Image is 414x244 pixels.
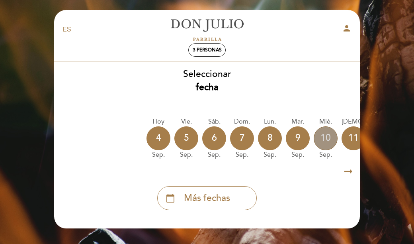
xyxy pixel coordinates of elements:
[157,19,257,41] a: [PERSON_NAME]
[230,117,254,126] div: dom.
[54,68,360,94] div: Seleccionar
[174,117,198,126] div: vie.
[286,117,310,126] div: mar.
[196,82,219,93] b: fecha
[314,117,338,126] div: mié.
[258,150,282,159] div: sep.
[342,126,365,150] div: 11
[202,126,226,150] div: 6
[174,126,198,150] div: 5
[166,191,175,205] i: calendar_today
[146,117,170,126] div: Hoy
[342,117,413,126] div: [DEMOGRAPHIC_DATA].
[146,150,170,159] div: sep.
[230,150,254,159] div: sep.
[286,126,310,150] div: 9
[286,150,310,159] div: sep.
[342,150,413,159] div: sep.
[174,150,198,159] div: sep.
[258,117,282,126] div: lun.
[314,126,338,150] div: 10
[230,126,254,150] div: 7
[342,24,352,36] button: person
[314,150,338,159] div: sep.
[146,126,170,150] div: 4
[342,163,354,180] i: arrow_right_alt
[193,47,222,53] span: 3 personas
[184,192,230,205] span: Más fechas
[202,150,226,159] div: sep.
[342,24,352,33] i: person
[202,117,226,126] div: sáb.
[258,126,282,150] div: 8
